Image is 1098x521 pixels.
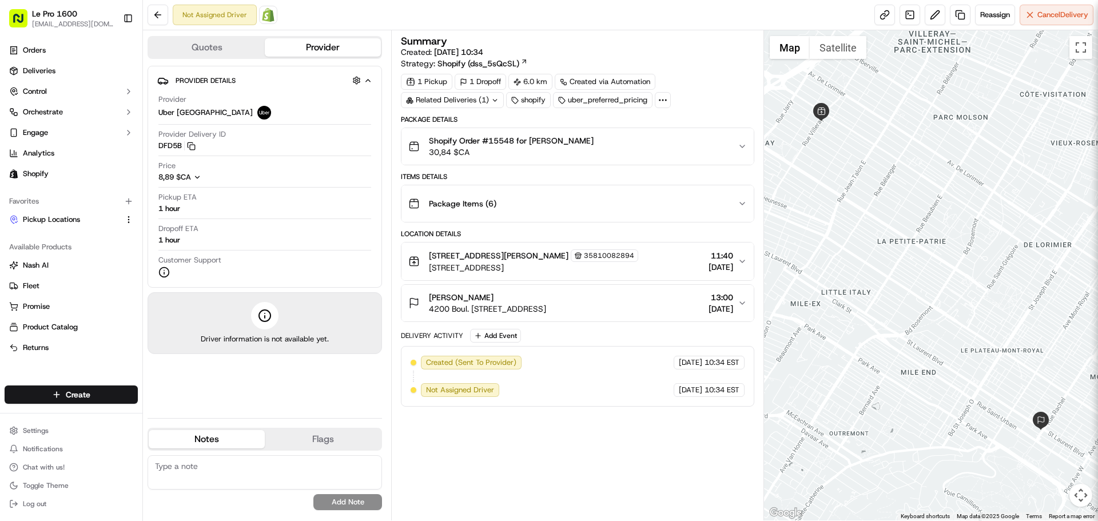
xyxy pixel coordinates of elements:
[35,177,93,186] span: [PERSON_NAME]
[5,62,138,80] a: Deliveries
[401,185,753,222] button: Package Items (6)
[5,41,138,59] a: Orders
[401,115,754,124] div: Package Details
[5,82,138,101] button: Control
[23,148,54,158] span: Analytics
[705,357,739,368] span: 10:34 EST
[5,339,138,357] button: Returns
[975,5,1015,25] button: Reassign
[5,165,138,183] a: Shopify
[506,92,551,108] div: shopify
[5,277,138,295] button: Fleet
[101,177,125,186] span: [DATE]
[709,292,733,303] span: 13:00
[426,357,516,368] span: Created (Sent To Provider)
[401,331,463,340] div: Delivery Activity
[1069,484,1092,507] button: Map camera controls
[11,197,30,216] img: Masood Aslam
[401,74,452,90] div: 1 Pickup
[158,108,253,118] span: Uber [GEOGRAPHIC_DATA]
[709,261,733,273] span: [DATE]
[32,8,77,19] button: Le Pro 1600
[261,8,275,22] img: Shopify
[23,463,65,472] span: Chat with us!
[553,92,653,108] div: uber_preferred_pricing
[23,301,50,312] span: Promise
[24,109,45,130] img: 1756434665150-4e636765-6d04-44f2-b13a-1d7bbed723a0
[11,257,21,266] div: 📗
[1037,10,1088,20] span: Cancel Delivery
[11,149,77,158] div: Past conversations
[23,214,80,225] span: Pickup Locations
[257,106,271,120] img: uber-new-logo.jpeg
[9,169,18,178] img: Shopify logo
[5,238,138,256] div: Available Products
[158,141,196,151] button: DFD5B
[679,385,702,395] span: [DATE]
[401,36,447,46] h3: Summary
[1049,513,1095,519] a: Report a map error
[437,58,519,69] span: Shopify (dss_5sQcSL)
[108,256,184,267] span: API Documentation
[429,146,594,158] span: 30,84 $CA
[149,38,265,57] button: Quotes
[30,74,206,86] input: Got a question? Start typing here...
[901,512,950,520] button: Keyboard shortcuts
[5,103,138,121] button: Orchestrate
[23,86,47,97] span: Control
[158,192,197,202] span: Pickup ETA
[5,496,138,512] button: Log out
[508,74,552,90] div: 6.0 km
[101,208,125,217] span: 14 avr.
[5,318,138,336] button: Product Catalog
[35,208,93,217] span: [PERSON_NAME]
[176,76,236,85] span: Provider Details
[32,19,114,29] button: [EMAIL_ADDRESS][DOMAIN_NAME]
[265,430,381,448] button: Flags
[429,292,494,303] span: [PERSON_NAME]
[23,426,49,435] span: Settings
[401,92,504,108] div: Related Deliveries (1)
[23,281,39,291] span: Fleet
[23,178,32,187] img: 1736555255976-a54dd68f-1ca7-489b-9aae-adbdc363a1c4
[767,506,805,520] img: Google
[201,334,329,344] span: Driver information is not available yet.
[679,357,702,368] span: [DATE]
[23,499,46,508] span: Log out
[7,251,92,272] a: 📗Knowledge Base
[709,303,733,315] span: [DATE]
[437,58,528,69] a: Shopify (dss_5sQcSL)
[401,242,753,280] button: [STREET_ADDRESS][PERSON_NAME]35810082894[STREET_ADDRESS]11:40[DATE]
[114,284,138,292] span: Pylon
[11,46,208,64] p: Welcome 👋
[401,58,528,69] div: Strategy:
[810,36,866,59] button: Show satellite imagery
[259,6,277,24] a: Shopify
[158,172,191,182] span: 8,89 $CA
[434,47,483,57] span: [DATE] 10:34
[957,513,1019,519] span: Map data ©2025 Google
[5,5,118,32] button: Le Pro 1600[EMAIL_ADDRESS][DOMAIN_NAME]
[5,459,138,475] button: Chat with us!
[5,385,138,404] button: Create
[555,74,655,90] a: Created via Automation
[980,10,1010,20] span: Reassign
[23,444,63,454] span: Notifications
[705,385,739,395] span: 10:34 EST
[23,260,49,271] span: Nash AI
[11,11,34,34] img: Nash
[9,322,133,332] a: Product Catalog
[11,166,30,185] img: Joseph V.
[23,343,49,353] span: Returns
[5,210,138,229] button: Pickup Locations
[11,109,32,130] img: 1736555255976-a54dd68f-1ca7-489b-9aae-adbdc363a1c4
[401,172,754,181] div: Items Details
[23,107,63,117] span: Orchestrate
[426,385,494,395] span: Not Assigned Driver
[158,255,221,265] span: Customer Support
[265,38,381,57] button: Provider
[158,204,180,214] div: 1 hour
